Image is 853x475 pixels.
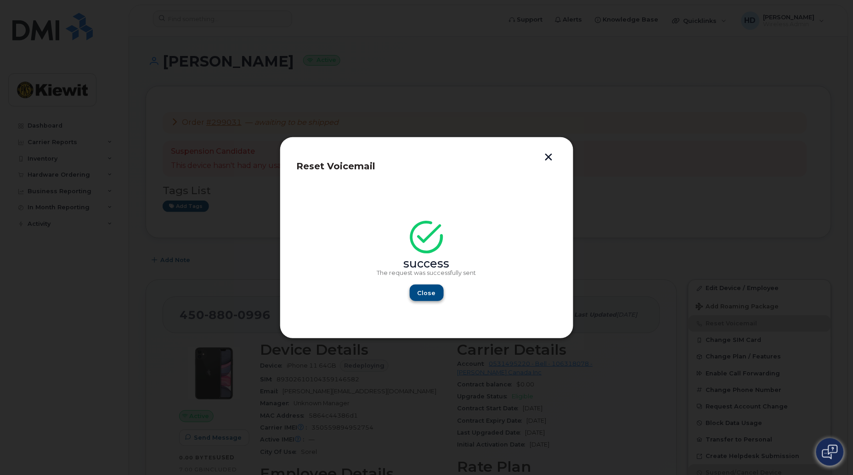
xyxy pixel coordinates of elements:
span: Reset Voicemail [297,161,376,172]
img: Open chat [822,445,838,459]
p: The request was successfully sent [377,269,476,277]
span: Close [418,289,436,297]
div: success [377,260,476,268]
button: Close [410,285,444,301]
